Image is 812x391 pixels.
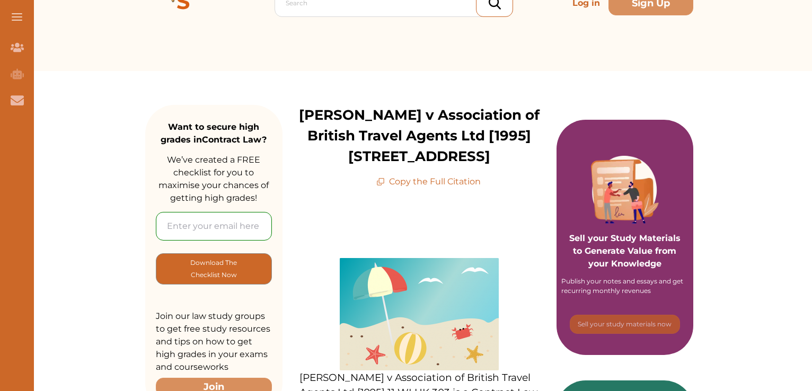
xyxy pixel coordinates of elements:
[158,155,269,203] span: We’ve created a FREE checklist for you to maximise your chances of getting high grades!
[283,105,557,167] p: [PERSON_NAME] v Association of British Travel Agents Ltd [1995] [STREET_ADDRESS]
[156,212,272,241] input: Enter your email here
[156,310,272,374] p: Join our law study groups to get free study resources and tips on how to get high grades in your ...
[161,122,267,145] strong: Want to secure high grades in Contract Law ?
[591,156,659,224] img: Purple card image
[340,258,499,370] img: beach-3121393_640-300x212.png
[156,253,272,285] button: [object Object]
[570,315,680,334] button: [object Object]
[578,319,672,329] p: Sell your study materials now
[567,202,683,270] p: Sell your Study Materials to Generate Value from your Knowledge
[561,277,689,296] div: Publish your notes and essays and get recurring monthly revenues
[178,256,250,281] p: Download The Checklist Now
[376,175,481,188] p: Copy the Full Citation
